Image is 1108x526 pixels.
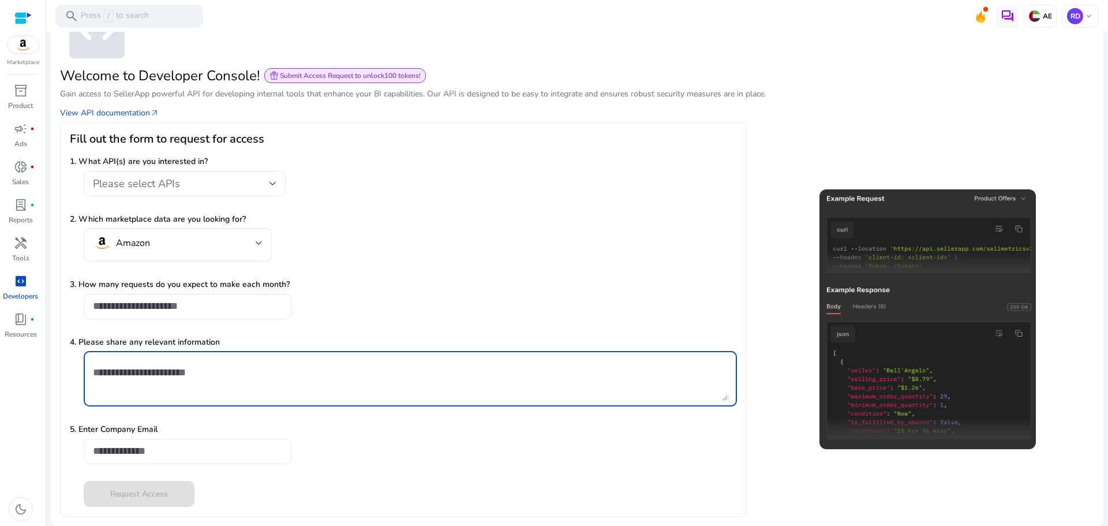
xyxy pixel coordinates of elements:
span: fiber_manual_record [30,126,35,131]
img: ae.svg [1029,10,1040,22]
span: featured_seasonal_and_gifts [269,71,279,80]
span: donut_small [14,160,28,174]
span: Submit Access Request to unlock [280,71,421,80]
span: fiber_manual_record [30,317,35,322]
span: inventory_2 [14,84,28,98]
p: Gain access to SellerApp powerful API for developing internal tools that enhance your BI capabili... [60,88,1094,100]
span: Please select APIs [93,177,180,191]
span: campaign [14,122,28,136]
a: View API documentationarrow_outward [60,107,159,119]
b: 100 tokens! [384,71,421,80]
h3: Fill out the form to request for access [70,132,737,146]
p: Product [8,100,33,111]
p: 2. Which marketplace data are you looking for? [70,213,737,225]
span: lab_profile [14,198,28,212]
span: handyman [14,236,28,250]
img: amazon.svg [93,234,111,252]
span: fiber_manual_record [30,203,35,207]
span: keyboard_arrow_down [1084,12,1094,21]
p: 5. Enter Company Email [70,423,737,435]
p: 3. How many requests do you expect to make each month? [70,278,737,290]
p: Marketplace [7,58,39,67]
p: Developers [3,291,38,301]
p: Tools [12,253,29,263]
span: dark_mode [14,502,28,516]
p: Sales [12,177,29,187]
p: Ads [14,139,27,149]
span: search [65,9,78,23]
span: fiber_manual_record [30,165,35,169]
h4: Amazon [116,237,150,249]
p: Reports [9,215,33,225]
p: AE [1040,12,1052,21]
p: Press to search [81,10,149,23]
h2: Welcome to Developer Console! [60,68,260,84]
span: arrow_outward [150,109,159,118]
span: code_blocks [14,274,28,288]
p: 4. Please share any relevant information [70,336,737,348]
span: book_4 [14,312,28,326]
p: 1. What API(s) are you interested in? [70,155,737,167]
p: RD [1067,8,1083,24]
span: / [103,10,114,23]
img: amazon.svg [8,36,39,54]
p: Resources [5,329,37,340]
